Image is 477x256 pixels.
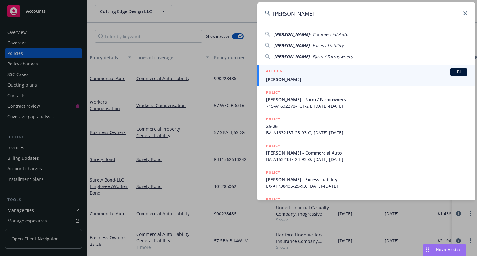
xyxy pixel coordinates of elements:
span: EX-A1738405-25-93, [DATE]-[DATE] [266,183,467,189]
span: [PERSON_NAME] - Excess Liability [266,176,467,183]
h5: POLICY [266,169,280,176]
span: [PERSON_NAME] - Farm / Farmowners [266,96,467,103]
button: Nova Assist [423,244,466,256]
span: [PERSON_NAME] [274,43,310,48]
h5: ACCOUNT [266,68,285,75]
span: - Commercial Auto [310,31,348,37]
span: [PERSON_NAME] [266,76,467,83]
span: [PERSON_NAME] [274,54,310,60]
span: BA-A1632137-25-93-G, [DATE]-[DATE] [266,129,467,136]
h5: POLICY [266,143,280,149]
a: ACCOUNTBI[PERSON_NAME] [257,65,475,86]
a: POLICY[PERSON_NAME] - Commercial AutoBA-A1632137-24-93-G, [DATE]-[DATE] [257,139,475,166]
span: 715-A1632278-TCT-24, [DATE]-[DATE] [266,103,467,109]
span: - Farm / Farmowners [310,54,353,60]
a: POLICY [257,193,475,219]
h5: POLICY [266,89,280,96]
span: [PERSON_NAME] [274,31,310,37]
h5: POLICY [266,116,280,122]
div: Drag to move [423,244,431,256]
input: Search... [257,2,475,25]
a: POLICY[PERSON_NAME] - Excess LiabilityEX-A1738405-25-93, [DATE]-[DATE] [257,166,475,193]
a: POLICY25-26BA-A1632137-25-93-G, [DATE]-[DATE] [257,113,475,139]
span: BI [452,69,465,75]
span: 25-26 [266,123,467,129]
span: [PERSON_NAME] - Commercial Auto [266,150,467,156]
span: BA-A1632137-24-93-G, [DATE]-[DATE] [266,156,467,163]
span: - Excess Liability [310,43,343,48]
span: Nova Assist [436,247,461,252]
h5: POLICY [266,196,280,202]
a: POLICY[PERSON_NAME] - Farm / Farmowners715-A1632278-TCT-24, [DATE]-[DATE] [257,86,475,113]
